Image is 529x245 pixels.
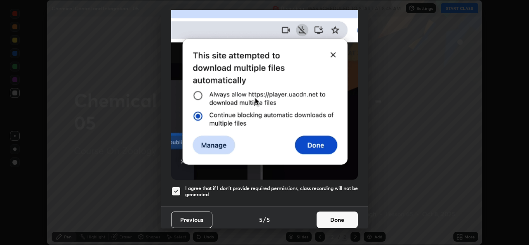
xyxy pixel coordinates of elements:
[317,212,358,228] button: Done
[263,215,266,224] h4: /
[171,212,212,228] button: Previous
[185,185,358,198] h5: I agree that if I don't provide required permissions, class recording will not be generated
[259,215,262,224] h4: 5
[267,215,270,224] h4: 5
